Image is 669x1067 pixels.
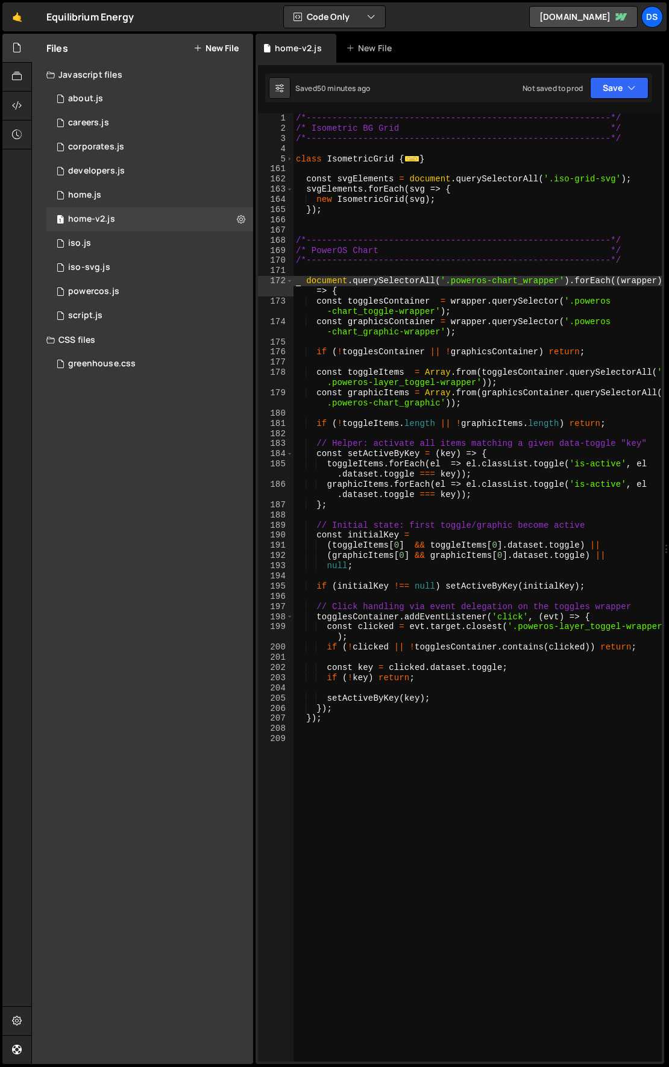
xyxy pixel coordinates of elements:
[258,154,294,164] div: 5
[258,480,294,500] div: 186
[2,2,32,31] a: 🤙
[258,134,294,144] div: 3
[258,124,294,134] div: 2
[32,63,253,87] div: Javascript files
[258,164,294,174] div: 161
[46,304,253,328] div: 8948/18945.js
[258,551,294,561] div: 192
[258,693,294,704] div: 205
[68,93,103,104] div: about.js
[258,500,294,510] div: 187
[258,724,294,734] div: 208
[68,238,91,249] div: iso.js
[258,388,294,408] div: 179
[258,540,294,551] div: 191
[295,83,370,93] div: Saved
[68,214,115,225] div: home-v2.js
[641,6,663,28] a: DS
[68,117,109,128] div: careers.js
[258,215,294,225] div: 166
[46,207,253,231] div: 8948/45512.js
[317,83,370,93] div: 50 minutes ago
[258,521,294,531] div: 189
[258,622,294,642] div: 199
[590,77,649,99] button: Save
[258,205,294,215] div: 165
[258,347,294,357] div: 176
[46,183,253,207] div: 8948/19433.js
[258,144,294,154] div: 4
[68,286,119,297] div: powercos.js
[258,357,294,368] div: 177
[68,262,110,273] div: iso-svg.js
[46,42,68,55] h2: Files
[258,195,294,205] div: 164
[46,352,253,376] div: 8948/19054.css
[46,135,253,159] div: 8948/19790.js
[68,310,102,321] div: script.js
[258,530,294,540] div: 190
[258,337,294,348] div: 175
[32,328,253,352] div: CSS files
[258,184,294,195] div: 163
[258,419,294,429] div: 181
[258,296,294,317] div: 173
[258,246,294,256] div: 169
[258,266,294,276] div: 171
[346,42,397,54] div: New File
[523,83,583,93] div: Not saved to prod
[258,317,294,337] div: 174
[258,612,294,622] div: 198
[193,43,239,53] button: New File
[258,652,294,663] div: 201
[258,642,294,652] div: 200
[404,155,419,161] span: ...
[46,111,253,135] div: 8948/19103.js
[258,255,294,266] div: 170
[258,368,294,388] div: 178
[258,276,294,296] div: 172
[258,236,294,246] div: 168
[46,10,134,24] div: Equilibrium Energy
[258,592,294,602] div: 196
[68,166,125,177] div: developers.js
[258,174,294,184] div: 162
[57,216,64,225] span: 1
[68,358,136,369] div: greenhouse.css
[258,683,294,693] div: 204
[258,602,294,612] div: 197
[258,429,294,439] div: 182
[258,571,294,581] div: 194
[68,190,101,201] div: home.js
[258,408,294,419] div: 180
[284,6,385,28] button: Code Only
[46,87,253,111] div: 8948/19847.js
[258,713,294,724] div: 207
[46,231,253,255] div: 8948/18968.js
[46,280,253,304] div: 8948/19934.js
[258,734,294,744] div: 209
[275,42,322,54] div: home-v2.js
[258,439,294,449] div: 183
[258,704,294,714] div: 206
[258,561,294,571] div: 193
[258,225,294,236] div: 167
[258,113,294,124] div: 1
[258,581,294,592] div: 195
[258,449,294,459] div: 184
[258,663,294,673] div: 202
[258,510,294,521] div: 188
[258,459,294,480] div: 185
[258,673,294,683] div: 203
[46,159,253,183] div: 8948/19093.js
[46,255,253,280] div: 8948/19838.js
[529,6,638,28] a: [DOMAIN_NAME]
[68,142,124,152] div: corporates.js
